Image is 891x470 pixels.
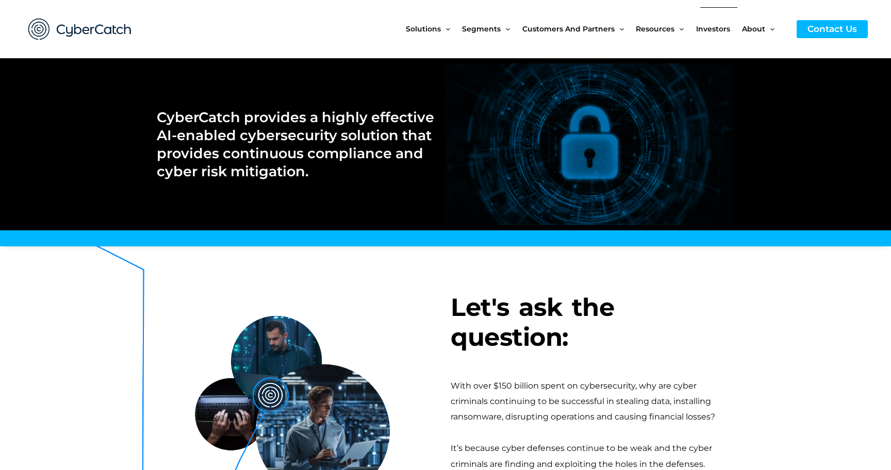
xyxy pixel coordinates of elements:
span: Customers and Partners [522,7,615,51]
span: Menu Toggle [441,7,450,51]
div: With over $150 billion spent on cybersecurity, why are cyber criminals continuing to be successfu... [451,378,734,425]
span: Resources [636,7,674,51]
span: Segments [462,7,501,51]
a: Contact Us [797,20,868,38]
span: Investors [696,7,730,51]
img: CyberCatch [18,8,142,51]
span: Solutions [406,7,441,51]
span: Menu Toggle [615,7,624,51]
span: Menu Toggle [501,7,510,51]
h2: CyberCatch provides a highly effective AI-enabled cybersecurity solution that provides continuous... [157,108,435,180]
a: Investors [696,7,742,51]
nav: Site Navigation: New Main Menu [406,7,786,51]
span: About [742,7,765,51]
span: Menu Toggle [674,7,684,51]
h3: Let's ask the question: [451,293,734,352]
span: Menu Toggle [765,7,774,51]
